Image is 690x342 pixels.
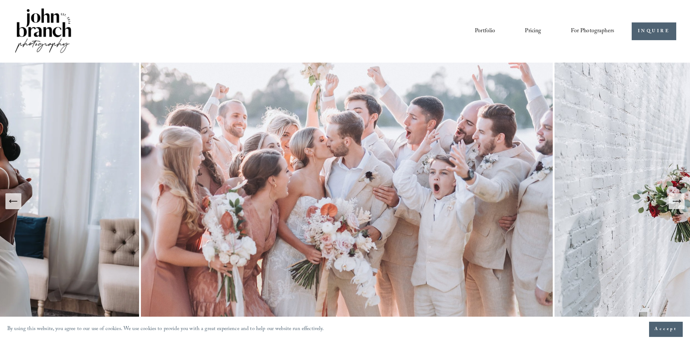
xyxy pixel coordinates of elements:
[525,25,541,37] a: Pricing
[649,322,683,337] button: Accept
[5,193,21,209] button: Previous Slide
[669,193,685,209] button: Next Slide
[14,7,72,56] img: John Branch IV Photography
[139,63,555,339] img: A wedding party celebrating outdoors, featuring a bride and groom kissing amidst cheering bridesm...
[7,324,324,335] p: By using this website, you agree to our use of cookies. We use cookies to provide you with a grea...
[571,25,614,37] a: folder dropdown
[632,22,676,40] a: INQUIRE
[571,26,614,37] span: For Photographers
[475,25,495,37] a: Portfolio
[655,326,677,333] span: Accept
